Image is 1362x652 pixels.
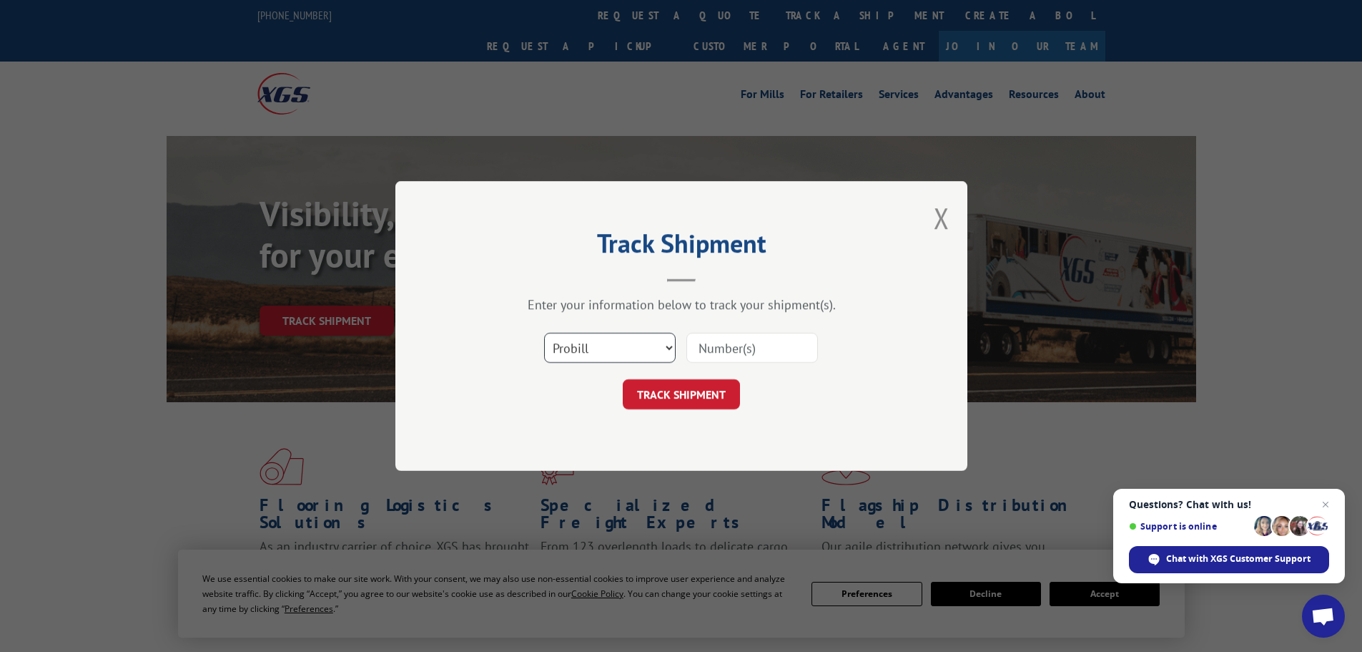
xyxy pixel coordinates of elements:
[1129,546,1329,573] div: Chat with XGS Customer Support
[1129,521,1249,532] span: Support is online
[1302,595,1345,638] div: Open chat
[686,333,818,363] input: Number(s)
[467,296,896,313] div: Enter your information below to track your shipment(s).
[623,379,740,409] button: TRACK SHIPMENT
[934,199,949,237] button: Close modal
[467,233,896,261] h2: Track Shipment
[1317,496,1334,513] span: Close chat
[1129,499,1329,510] span: Questions? Chat with us!
[1166,553,1311,565] span: Chat with XGS Customer Support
